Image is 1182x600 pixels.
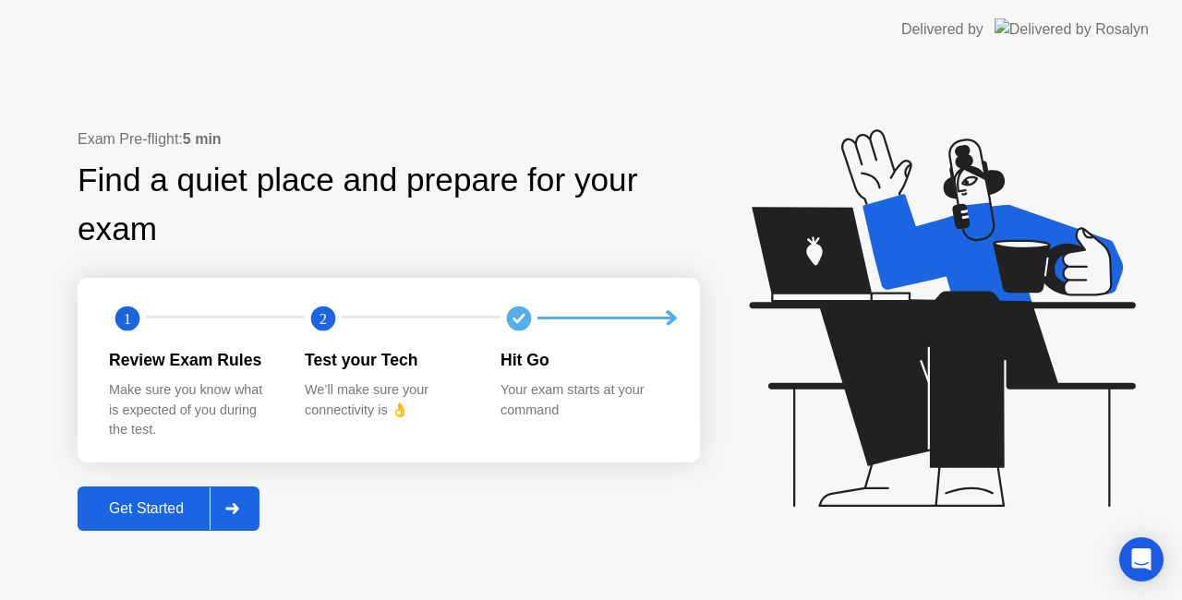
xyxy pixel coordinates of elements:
[320,309,327,327] text: 2
[501,348,667,372] div: Hit Go
[1119,537,1164,582] div: Open Intercom Messenger
[901,18,983,41] div: Delivered by
[83,500,210,517] div: Get Started
[124,309,131,327] text: 1
[78,486,259,531] button: Get Started
[305,348,471,372] div: Test your Tech
[109,380,275,440] div: Make sure you know what is expected of you during the test.
[109,348,275,372] div: Review Exam Rules
[78,156,700,254] div: Find a quiet place and prepare for your exam
[995,18,1149,40] img: Delivered by Rosalyn
[305,380,471,420] div: We’ll make sure your connectivity is 👌
[78,128,700,150] div: Exam Pre-flight:
[183,131,222,147] b: 5 min
[501,380,667,420] div: Your exam starts at your command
